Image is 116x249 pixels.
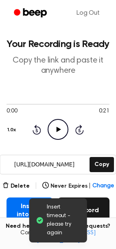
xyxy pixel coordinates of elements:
span: | [89,182,91,191]
span: Contact us [5,230,111,244]
button: Delete [2,182,30,191]
button: Insert into Doc [7,197,53,224]
button: 1.0x [7,123,19,137]
a: Log Out [68,3,108,23]
span: | [35,181,37,191]
a: Beep [8,5,54,21]
span: Change [92,182,114,191]
a: [EMAIL_ADDRESS][DOMAIN_NAME] [37,230,96,243]
span: Insert timeout - please try again [47,203,81,238]
p: Copy the link and paste it anywhere [7,56,109,76]
h1: Your Recording is Ready [7,39,109,49]
button: Copy [90,157,114,172]
span: 0:21 [99,107,109,116]
button: Record [58,197,109,224]
button: Never Expires|Change [42,182,114,191]
span: 0:00 [7,107,17,116]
